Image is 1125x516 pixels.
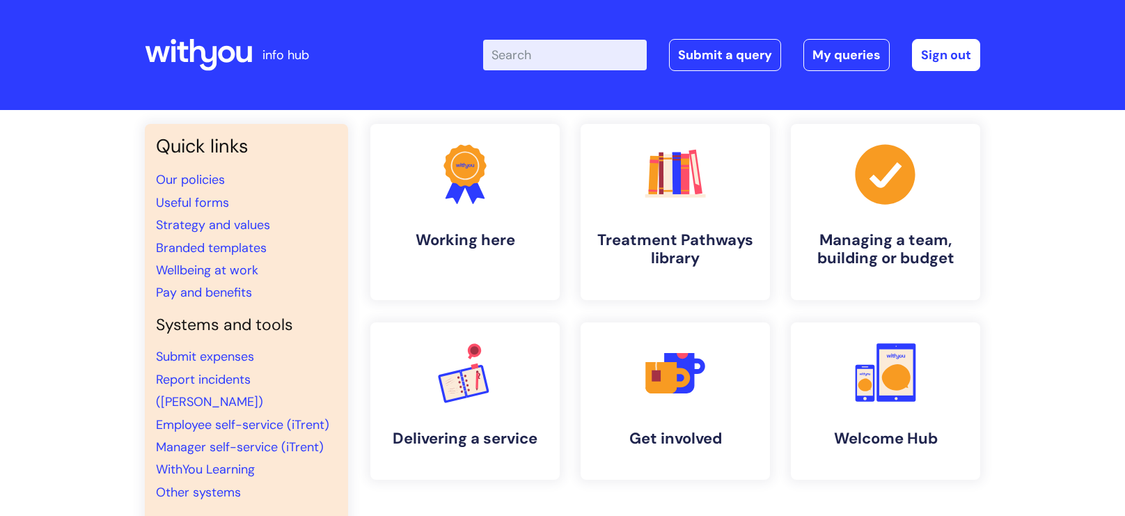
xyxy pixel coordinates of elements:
[802,430,969,448] h4: Welcome Hub
[581,124,770,300] a: Treatment Pathways library
[581,322,770,480] a: Get involved
[156,194,229,211] a: Useful forms
[592,430,759,448] h4: Get involved
[592,231,759,268] h4: Treatment Pathways library
[912,39,980,71] a: Sign out
[156,439,324,455] a: Manager self-service (iTrent)
[156,217,270,233] a: Strategy and values
[803,39,890,71] a: My queries
[156,284,252,301] a: Pay and benefits
[381,430,549,448] h4: Delivering a service
[156,171,225,188] a: Our policies
[791,322,980,480] a: Welcome Hub
[156,240,267,256] a: Branded templates
[791,124,980,300] a: Managing a team, building or budget
[483,40,647,70] input: Search
[156,262,258,279] a: Wellbeing at work
[156,416,329,433] a: Employee self-service (iTrent)
[381,231,549,249] h4: Working here
[156,461,255,478] a: WithYou Learning
[156,348,254,365] a: Submit expenses
[156,371,263,410] a: Report incidents ([PERSON_NAME])
[669,39,781,71] a: Submit a query
[156,315,337,335] h4: Systems and tools
[156,484,241,501] a: Other systems
[370,322,560,480] a: Delivering a service
[156,135,337,157] h3: Quick links
[802,231,969,268] h4: Managing a team, building or budget
[262,44,309,66] p: info hub
[370,124,560,300] a: Working here
[483,39,980,71] div: | -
